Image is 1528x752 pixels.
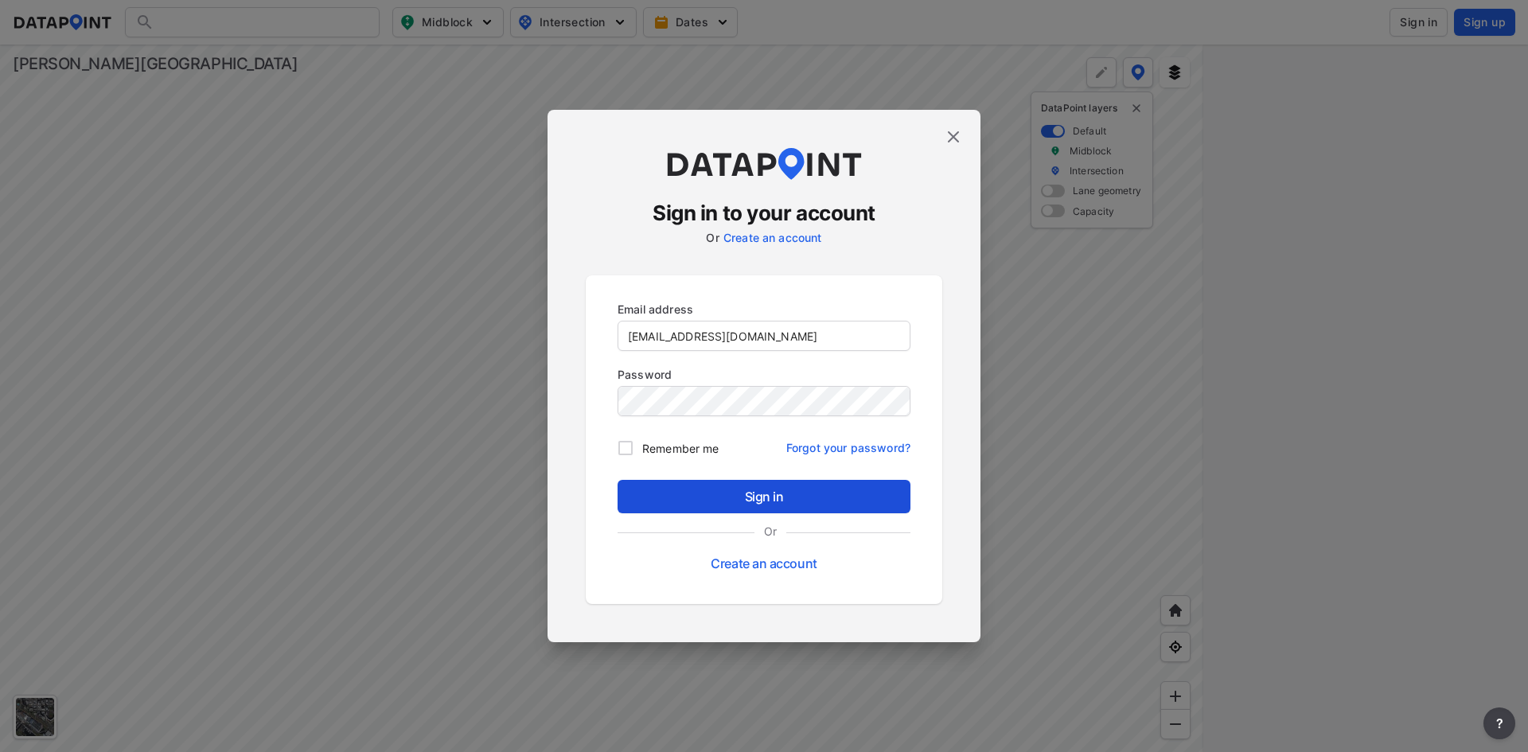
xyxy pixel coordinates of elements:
[706,231,719,244] label: Or
[944,127,963,146] img: close.efbf2170.svg
[618,301,910,318] p: Email address
[618,480,910,513] button: Sign in
[630,487,898,506] span: Sign in
[1493,714,1506,733] span: ?
[786,431,910,456] a: Forgot your password?
[642,440,719,457] span: Remember me
[665,148,863,180] img: dataPointLogo.9353c09d.svg
[754,523,786,540] label: Or
[618,366,910,383] p: Password
[618,321,910,350] input: you@example.com
[1483,707,1515,739] button: more
[723,231,822,244] a: Create an account
[711,555,817,571] a: Create an account
[586,199,942,228] h3: Sign in to your account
